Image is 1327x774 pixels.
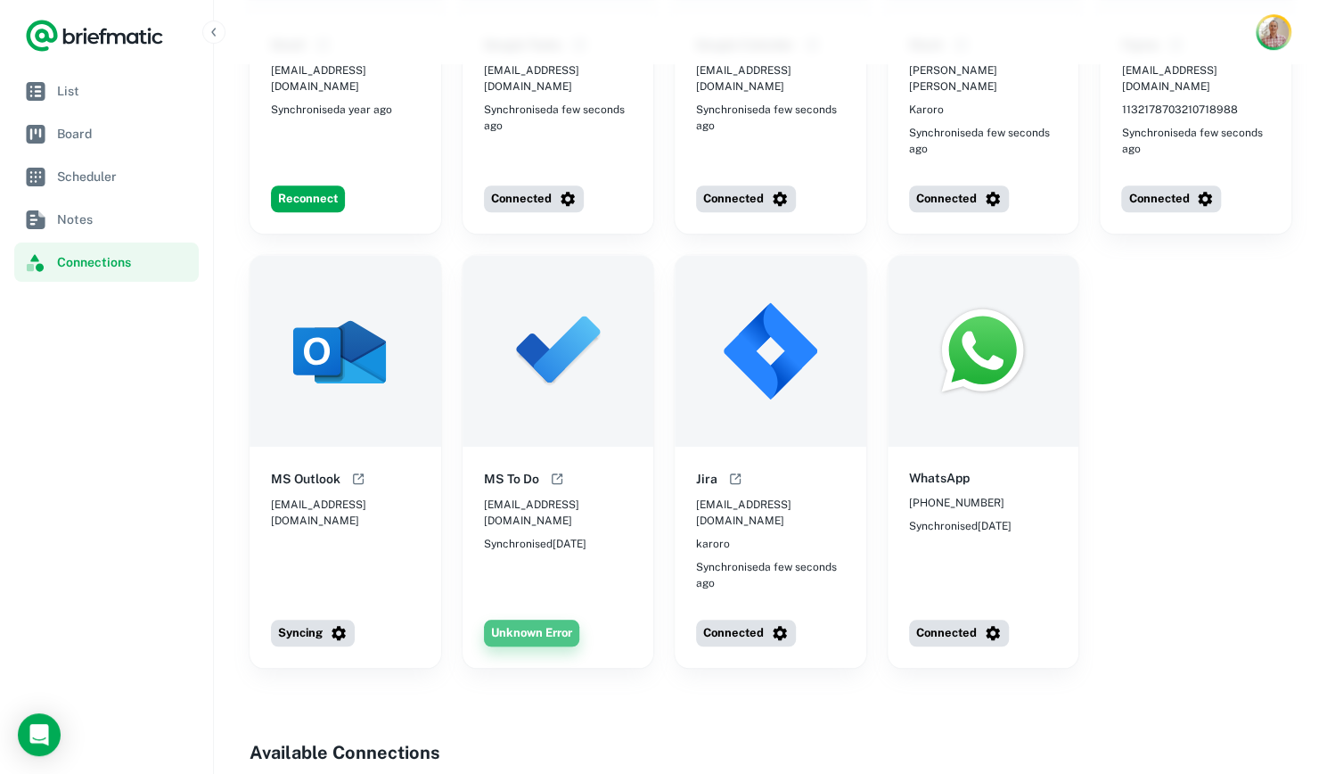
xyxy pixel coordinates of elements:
[484,62,633,95] span: [EMAIL_ADDRESS][DOMAIN_NAME]
[696,469,717,489] h6: Jira
[1121,185,1221,212] button: Connected
[909,468,970,488] h6: WhatsApp
[271,620,355,646] button: Syncing
[14,71,199,111] a: List
[1121,125,1270,157] span: Synchronised a few seconds ago
[696,536,730,552] span: karoro
[1256,14,1291,50] button: Account button
[1258,17,1289,47] img: Rob Mark
[250,255,441,447] img: MS Outlook
[909,102,944,118] span: Karoro
[484,620,579,646] button: Unknown Error
[696,185,796,212] button: Connected
[271,497,420,529] span: [EMAIL_ADDRESS][DOMAIN_NAME]
[57,210,192,229] span: Notes
[909,185,1009,212] button: Connected
[725,468,746,490] button: Open help documentation
[250,739,1291,766] h4: Available Connections
[484,497,633,529] span: [EMAIL_ADDRESS][DOMAIN_NAME]
[909,62,1058,95] span: [PERSON_NAME] [PERSON_NAME]
[696,102,845,134] span: Synchronised a few seconds ago
[14,157,199,196] a: Scheduler
[271,185,345,212] button: Reconnect
[484,102,633,134] span: Synchronised a few seconds ago
[696,620,796,646] button: Connected
[696,62,845,95] span: [EMAIL_ADDRESS][DOMAIN_NAME]
[888,255,1079,447] img: WhatsApp
[463,255,654,447] img: MS To Do
[18,713,61,756] div: Load Chat
[57,124,192,144] span: Board
[1121,62,1270,95] span: [EMAIL_ADDRESS][DOMAIN_NAME]
[271,469,340,489] h6: MS Outlook
[546,468,568,490] button: Open help documentation
[14,114,199,153] a: Board
[484,536,586,552] span: Synchronised [DATE]
[348,468,369,490] button: Open help documentation
[484,469,539,489] h6: MS To Do
[909,125,1058,157] span: Synchronised a few seconds ago
[25,18,164,54] a: Logo
[57,252,192,272] span: Connections
[1121,102,1237,118] span: 1132178703210718988
[909,620,1009,646] button: Connected
[909,518,1012,534] span: Synchronised [DATE]
[696,497,845,529] span: [EMAIL_ADDRESS][DOMAIN_NAME]
[484,185,584,212] button: Connected
[57,81,192,101] span: List
[271,62,420,95] span: [EMAIL_ADDRESS][DOMAIN_NAME]
[696,559,845,591] span: Synchronised a few seconds ago
[14,243,199,282] a: Connections
[909,495,1004,511] span: [PHONE_NUMBER]
[57,167,192,186] span: Scheduler
[271,102,392,118] span: Synchronised a year ago
[675,255,866,447] img: Jira
[14,200,199,239] a: Notes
